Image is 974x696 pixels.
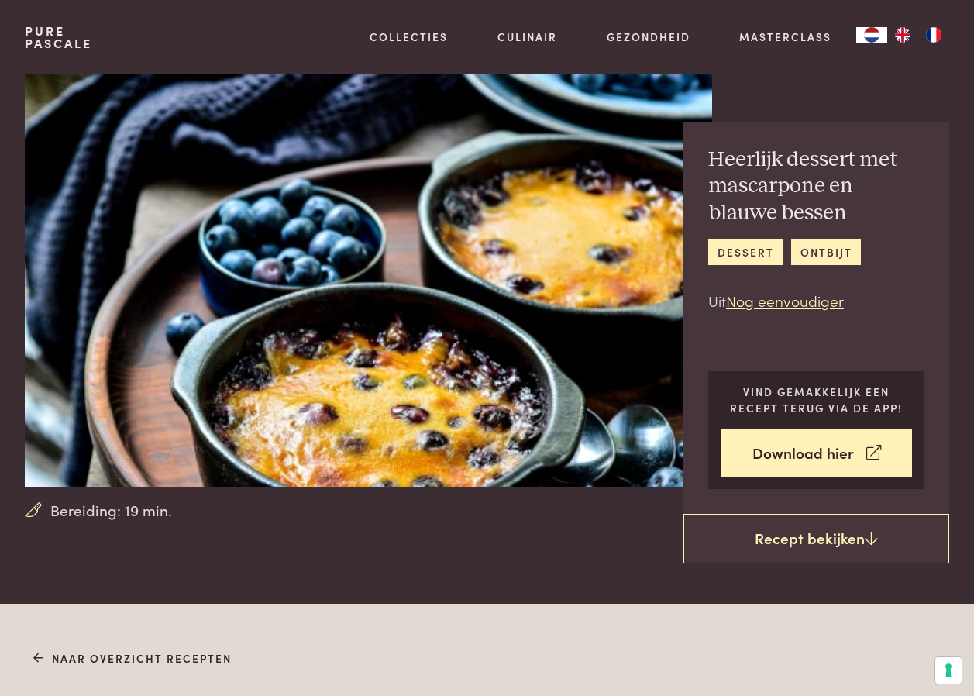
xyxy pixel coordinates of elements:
[726,290,844,311] a: Nog eenvoudiger
[607,29,690,45] a: Gezondheid
[708,239,783,264] a: dessert
[739,29,831,45] a: Masterclass
[50,499,172,522] span: Bereiding: 19 min.
[856,27,949,43] aside: Language selected: Nederlands
[721,384,912,415] p: Vind gemakkelijk een recept terug via de app!
[497,29,557,45] a: Culinair
[791,239,861,264] a: ontbijt
[856,27,887,43] div: Language
[918,27,949,43] a: FR
[683,514,949,563] a: Recept bekijken
[887,27,918,43] a: EN
[25,25,92,50] a: PurePascale
[708,290,924,312] p: Uit
[856,27,887,43] a: NL
[33,650,232,667] a: Naar overzicht recepten
[370,29,448,45] a: Collecties
[721,429,912,477] a: Download hier
[935,657,962,684] button: Uw voorkeuren voor toestemming voor trackingtechnologieën
[887,27,949,43] ul: Language list
[25,74,712,487] img: Heerlijk dessert met mascarpone en blauwe bessen
[708,146,924,227] h2: Heerlijk dessert met mascarpone en blauwe bessen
